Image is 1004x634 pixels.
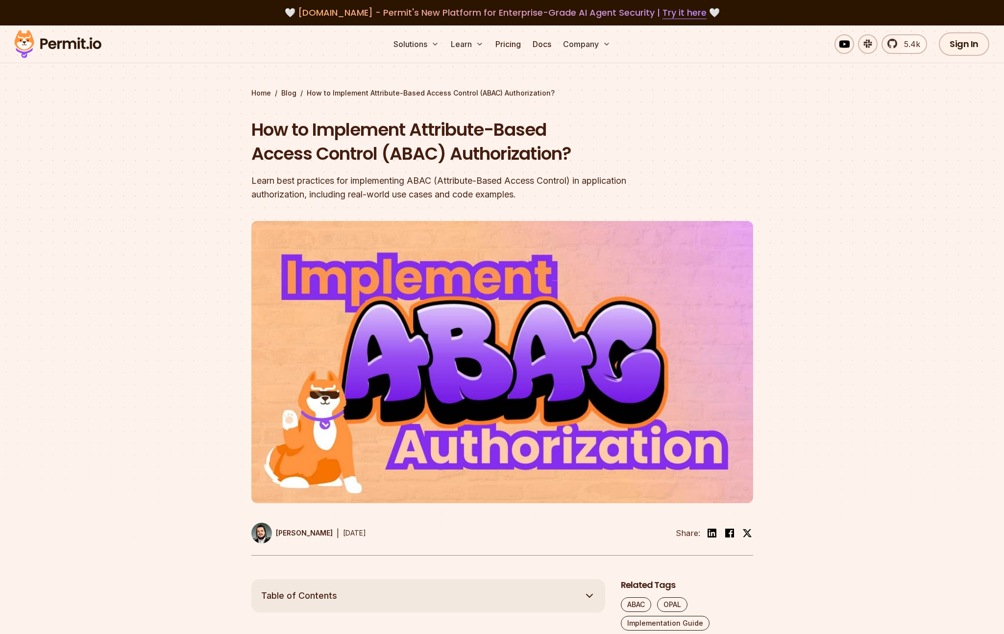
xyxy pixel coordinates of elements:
button: Solutions [390,34,443,54]
li: Share: [676,527,700,539]
button: Company [559,34,614,54]
img: linkedin [706,527,718,539]
a: Home [251,88,271,98]
img: Permit logo [10,27,106,61]
img: Gabriel L. Manor [251,523,272,543]
div: Learn best practices for implementing ABAC (Attribute-Based Access Control) in application author... [251,174,628,201]
span: [DOMAIN_NAME] - Permit's New Platform for Enterprise-Grade AI Agent Security | [298,6,707,19]
div: / / [251,88,753,98]
img: facebook [724,527,735,539]
time: [DATE] [343,529,366,537]
img: How to Implement Attribute-Based Access Control (ABAC) Authorization? [251,221,753,503]
div: 🤍 🤍 [24,6,980,20]
p: [PERSON_NAME] [276,528,333,538]
a: Implementation Guide [621,616,710,631]
button: Table of Contents [251,579,605,612]
a: 5.4k [882,34,927,54]
a: ABAC [621,597,651,612]
a: OPAL [657,597,687,612]
img: twitter [742,528,752,538]
h2: Related Tags [621,579,753,591]
a: Pricing [491,34,525,54]
span: 5.4k [898,38,920,50]
h1: How to Implement Attribute-Based Access Control (ABAC) Authorization? [251,118,628,166]
button: Learn [447,34,488,54]
span: Table of Contents [261,589,337,603]
a: Blog [281,88,296,98]
a: [PERSON_NAME] [251,523,333,543]
a: Docs [529,34,555,54]
a: Try it here [662,6,707,19]
a: Sign In [939,32,989,56]
div: | [337,527,339,539]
